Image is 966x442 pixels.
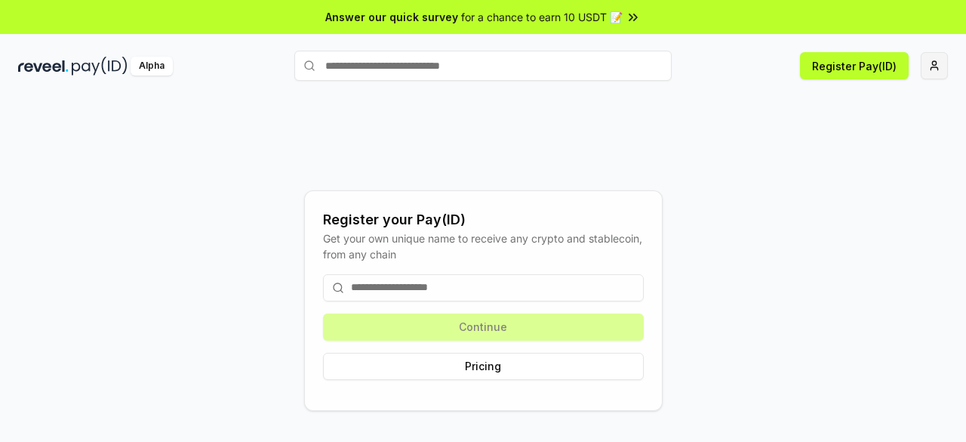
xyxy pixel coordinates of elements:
[800,52,909,79] button: Register Pay(ID)
[72,57,128,76] img: pay_id
[323,230,644,262] div: Get your own unique name to receive any crypto and stablecoin, from any chain
[323,209,644,230] div: Register your Pay(ID)
[325,9,458,25] span: Answer our quick survey
[131,57,173,76] div: Alpha
[323,353,644,380] button: Pricing
[461,9,623,25] span: for a chance to earn 10 USDT 📝
[18,57,69,76] img: reveel_dark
